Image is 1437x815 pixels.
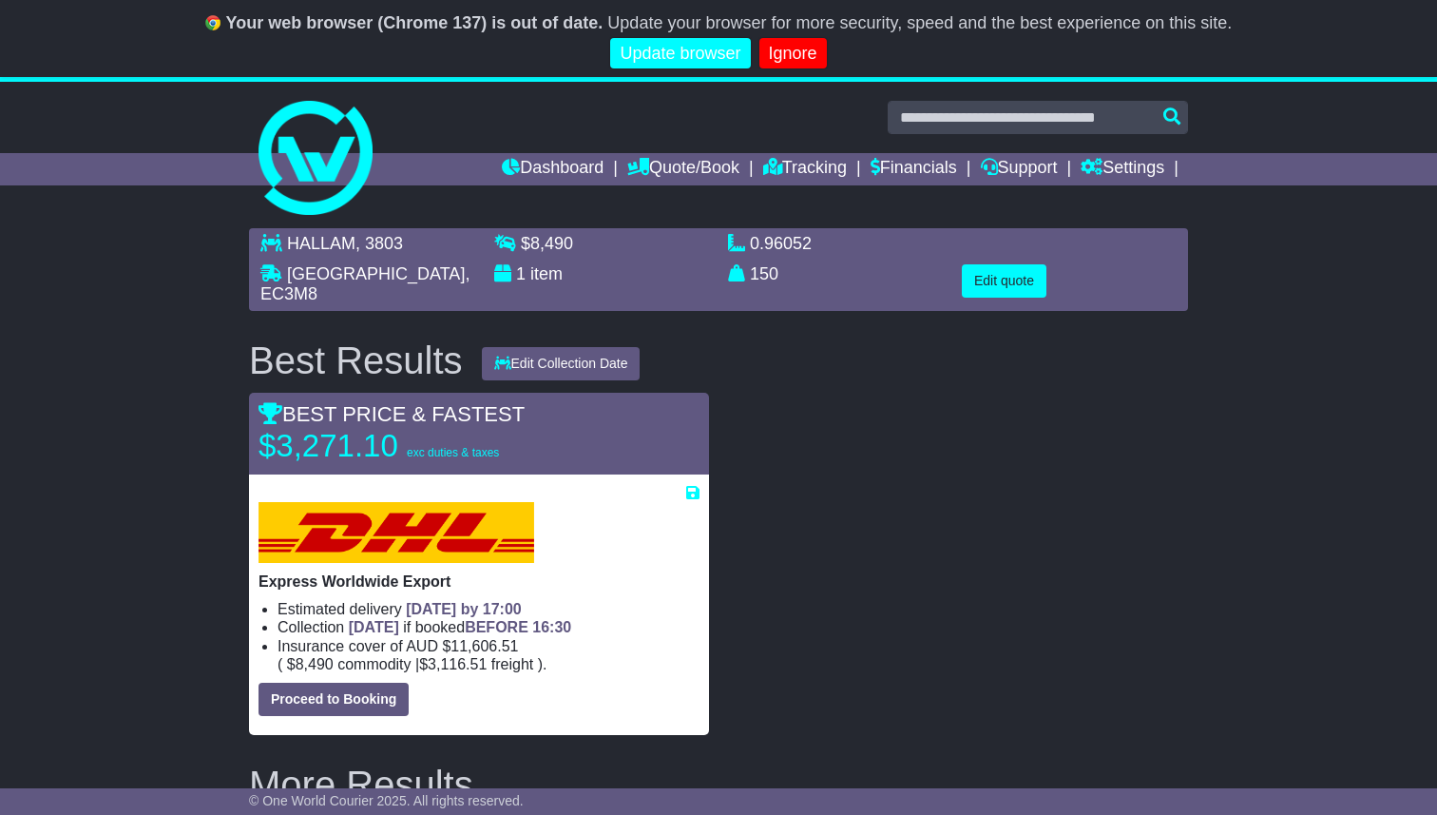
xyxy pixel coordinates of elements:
b: Your web browser (Chrome 137) is out of date. [226,13,604,32]
a: Financials [871,153,957,185]
span: | [415,656,419,672]
a: Dashboard [502,153,604,185]
a: Quote/Book [627,153,739,185]
span: Freight [491,656,533,672]
li: Collection [278,618,699,636]
span: 8,490 [530,234,573,253]
span: [DATE] [349,619,399,635]
span: HALLAM [287,234,355,253]
span: © One World Courier 2025. All rights reserved. [249,793,524,808]
span: BEST PRICE & FASTEST [259,402,525,426]
img: DHL: Express Worldwide Export [259,502,534,563]
span: [DATE] by 17:00 [406,601,522,617]
p: Express Worldwide Export [259,572,699,591]
span: BEFORE [465,619,528,635]
button: Proceed to Booking [259,683,409,716]
h2: More Results [249,764,1188,805]
span: 150 [750,264,778,283]
span: [GEOGRAPHIC_DATA] [287,264,465,283]
span: Commodity [337,656,411,672]
button: Edit Collection Date [482,347,641,380]
button: Edit quote [962,264,1046,298]
span: 1 [516,264,526,283]
span: 16:30 [532,619,571,635]
span: 3,116.51 [428,656,487,672]
span: exc duties & taxes [407,446,499,459]
p: $3,271.10 [259,427,499,465]
span: , EC3M8 [260,264,469,304]
span: 8,490 [296,656,334,672]
li: Estimated delivery [278,600,699,618]
span: item [530,264,563,283]
div: Best Results [239,340,472,381]
span: $ $ [282,656,537,672]
span: ( ). [278,655,547,673]
span: $ [521,234,573,253]
span: 11,606.51 [450,638,518,654]
span: if booked [349,619,571,635]
a: Settings [1081,153,1164,185]
a: Support [981,153,1058,185]
span: 0.96052 [750,234,812,253]
span: Insurance cover of AUD $ [278,637,519,655]
span: Update your browser for more security, speed and the best experience on this site. [607,13,1232,32]
a: Update browser [610,38,750,69]
span: , 3803 [355,234,403,253]
a: Ignore [759,38,827,69]
a: Tracking [763,153,847,185]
